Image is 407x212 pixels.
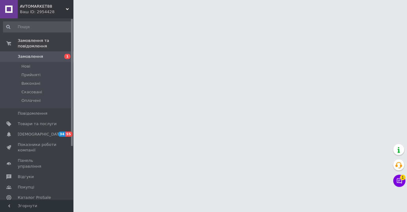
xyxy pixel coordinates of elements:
[64,54,70,59] span: 1
[20,9,73,15] div: Ваш ID: 2954428
[21,64,30,69] span: Нові
[18,142,57,153] span: Показники роботи компанії
[21,98,41,103] span: Оплачені
[18,121,57,127] span: Товари та послуги
[18,111,47,116] span: Повідомлення
[65,132,72,137] span: 55
[18,195,51,200] span: Каталог ProSale
[18,38,73,49] span: Замовлення та повідомлення
[18,132,63,137] span: [DEMOGRAPHIC_DATA]
[18,158,57,169] span: Панель управління
[58,132,65,137] span: 34
[393,175,405,187] button: Чат з покупцем1
[18,54,43,59] span: Замовлення
[21,81,40,86] span: Виконані
[18,184,34,190] span: Покупці
[20,4,66,9] span: AVTOMARKET88
[3,21,72,32] input: Пошук
[18,174,34,180] span: Відгуки
[21,89,42,95] span: Скасовані
[400,175,405,180] span: 1
[21,72,40,78] span: Прийняті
